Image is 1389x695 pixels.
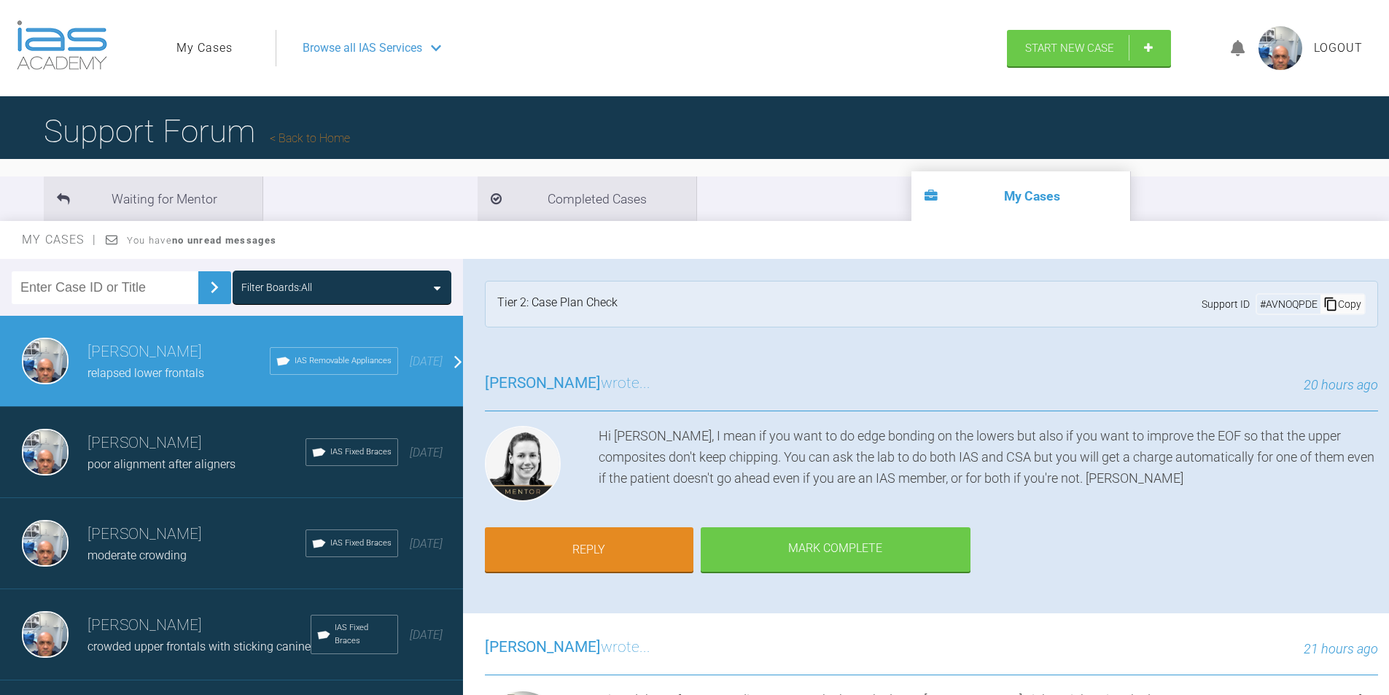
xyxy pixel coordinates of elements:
span: 20 hours ago [1304,377,1378,392]
span: [DATE] [410,537,443,551]
div: Filter Boards: All [241,279,312,295]
img: Kelly Toft [485,426,561,502]
img: logo-light.3e3ef733.png [17,20,107,70]
img: chevronRight.28bd32b0.svg [203,276,226,299]
div: Tier 2: Case Plan Check [497,293,618,315]
span: Support ID [1202,296,1250,312]
span: crowded upper frontals with sticking canine [87,640,311,653]
span: IAS Fixed Braces [330,446,392,459]
div: Mark Complete [701,527,970,572]
a: Logout [1314,39,1363,58]
span: IAS Removable Appliances [295,354,392,368]
span: [DATE] [410,628,443,642]
span: [DATE] [410,446,443,459]
span: IAS Fixed Braces [335,621,392,648]
a: Start New Case [1007,30,1171,66]
span: Start New Case [1025,42,1114,55]
img: profile.png [1258,26,1302,70]
div: Copy [1320,295,1364,314]
img: Ivan Yanchev [22,520,69,567]
a: Reply [485,527,693,572]
span: [PERSON_NAME] [485,374,601,392]
div: # AVNOQPDE [1257,296,1320,312]
span: [DATE] [410,354,443,368]
div: Hi [PERSON_NAME], I mean if you want to do edge bonding on the lowers but also if you want to imp... [599,426,1378,508]
a: Back to Home [270,131,350,145]
h3: [PERSON_NAME] [87,431,306,456]
img: Ivan Yanchev [22,429,69,475]
span: [PERSON_NAME] [485,638,601,656]
li: Waiting for Mentor [44,176,262,221]
span: IAS Fixed Braces [330,537,392,550]
span: moderate crowding [87,548,187,562]
img: Ivan Yanchev [22,338,69,384]
span: poor alignment after aligners [87,457,236,471]
h3: [PERSON_NAME] [87,340,270,365]
a: My Cases [176,39,233,58]
li: Completed Cases [478,176,696,221]
li: My Cases [911,171,1130,221]
strong: no unread messages [172,235,276,246]
span: 21 hours ago [1304,641,1378,656]
input: Enter Case ID or Title [12,271,198,304]
span: My Cases [22,233,97,246]
img: Ivan Yanchev [22,611,69,658]
h3: [PERSON_NAME] [87,522,306,547]
h3: [PERSON_NAME] [87,613,311,638]
h3: wrote... [485,635,650,660]
span: relapsed lower frontals [87,366,204,380]
h3: wrote... [485,371,650,396]
span: You have [127,235,276,246]
span: Browse all IAS Services [303,39,422,58]
h1: Support Forum [44,106,350,157]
